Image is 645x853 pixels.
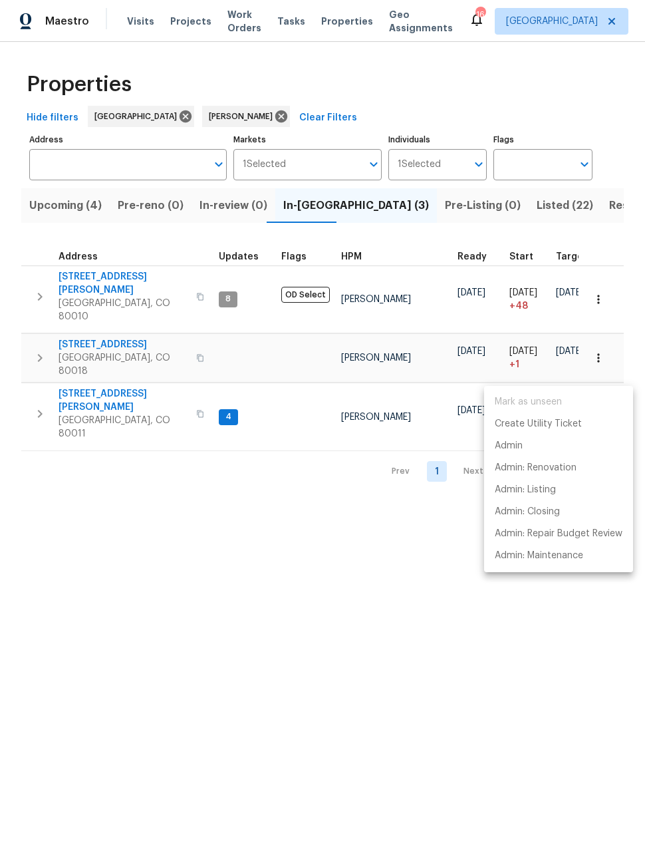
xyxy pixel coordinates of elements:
[495,417,582,431] p: Create Utility Ticket
[495,505,560,519] p: Admin: Closing
[495,439,523,453] p: Admin
[495,461,577,475] p: Admin: Renovation
[495,483,556,497] p: Admin: Listing
[495,549,583,563] p: Admin: Maintenance
[495,527,622,541] p: Admin: Repair Budget Review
